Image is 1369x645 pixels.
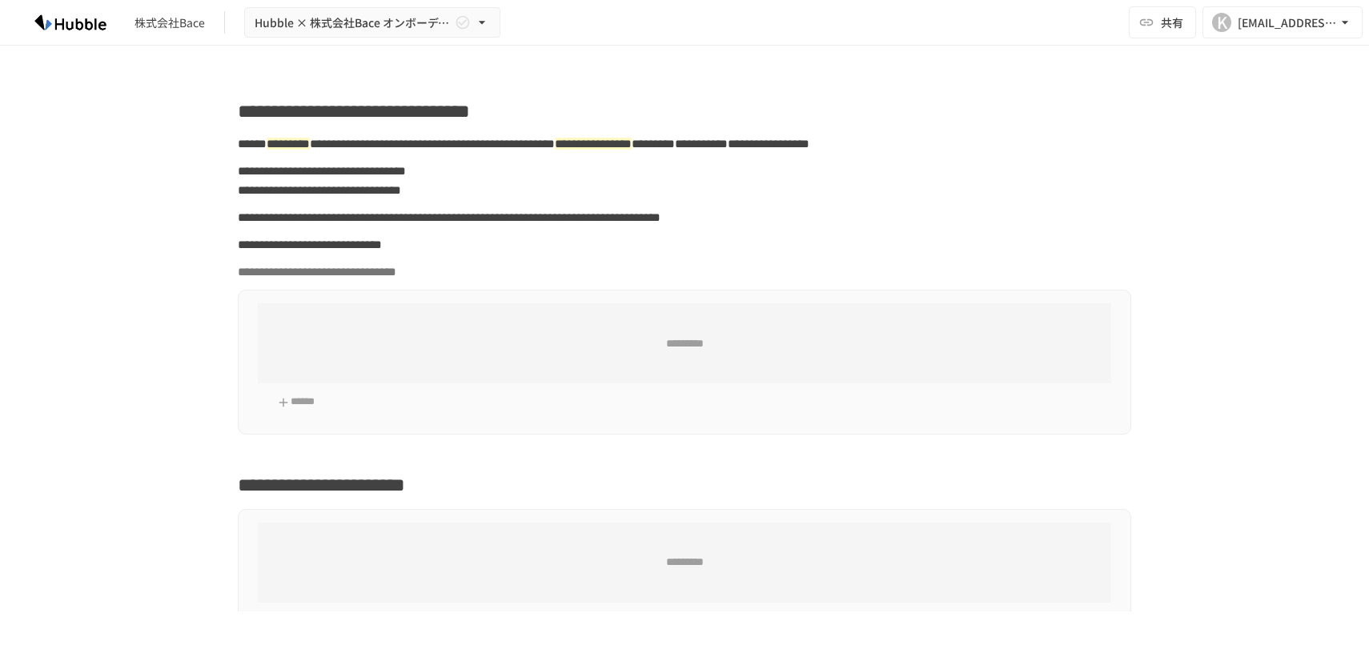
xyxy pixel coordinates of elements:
div: [EMAIL_ADDRESS][DOMAIN_NAME] [1238,13,1337,33]
button: 共有 [1129,6,1196,38]
div: 株式会社Bace [134,14,205,31]
button: K[EMAIL_ADDRESS][DOMAIN_NAME] [1202,6,1363,38]
img: HzDRNkGCf7KYO4GfwKnzITak6oVsp5RHeZBEM1dQFiQ [19,10,122,35]
span: Hubble × 株式会社Bace オンボーディングプロジェクト [255,13,452,33]
span: 共有 [1161,14,1183,31]
button: Hubble × 株式会社Bace オンボーディングプロジェクト [244,7,500,38]
div: K [1212,13,1231,32]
